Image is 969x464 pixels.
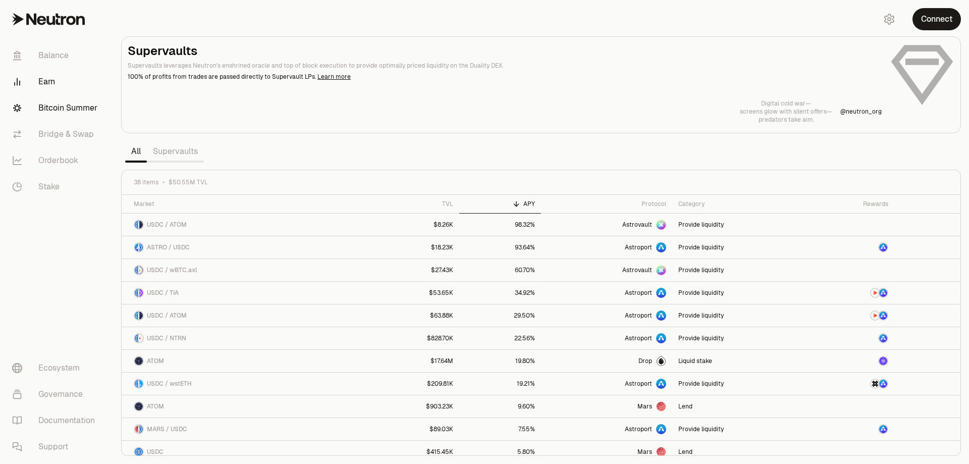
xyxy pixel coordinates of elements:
[459,441,541,463] a: 5.80%
[134,200,360,208] div: Market
[135,221,138,229] img: USDC Logo
[879,312,887,320] img: ASTRO Logo
[4,95,109,121] a: Bitcoin Summer
[122,327,366,349] a: USDC LogoNTRN LogoUSDC / NTRN
[541,304,672,327] a: Astroport
[147,141,204,162] a: Supervaults
[459,395,541,418] a: 9.60%
[317,73,351,81] a: Learn more
[740,99,832,108] p: Digital cold war—
[366,327,460,349] a: $828.70K
[147,312,187,320] span: USDC / ATOM
[135,380,138,388] img: USDC Logo
[672,214,807,236] a: Provide liquidity
[807,327,894,349] a: ASTRO Logo
[366,259,460,281] a: $27.43K
[625,243,652,251] span: Astroport
[139,380,143,388] img: wstETH Logo
[135,425,138,433] img: MARS Logo
[122,236,366,259] a: ASTRO LogoUSDC LogoASTRO / USDC
[840,108,882,116] p: @ neutron_org
[637,448,652,456] span: Mars
[125,141,147,162] a: All
[122,214,366,236] a: USDC LogoATOM LogoUSDC / ATOM
[740,108,832,116] p: screens glow with silent offers—
[541,373,672,395] a: Astroport
[135,312,138,320] img: USDC Logo
[139,289,143,297] img: TIA Logo
[625,312,652,320] span: Astroport
[625,289,652,297] span: Astroport
[541,350,672,372] a: Drop
[122,441,366,463] a: USDC LogoUSDC
[840,108,882,116] a: @neutron_org
[912,8,961,30] button: Connect
[740,99,832,124] a: Digital cold war—screens glow with silent offers—predators take aim.
[459,214,541,236] a: 98.32%
[541,282,672,304] a: Astroport
[139,266,143,274] img: wBTC.axl Logo
[459,327,541,349] a: 22.56%
[459,418,541,440] a: 7.55%
[459,282,541,304] a: 34.92%
[139,425,143,433] img: USDC Logo
[147,357,164,365] span: ATOM
[128,61,882,70] p: Supervaults leverages Neutron's enshrined oracle and top of block execution to provide optimally ...
[139,221,143,229] img: ATOM Logo
[4,42,109,69] a: Balance
[139,334,143,342] img: NTRN Logo
[672,259,807,281] a: Provide liquidity
[459,350,541,372] a: 19.80%
[135,266,138,274] img: USDC Logo
[135,334,138,342] img: USDC Logo
[807,282,894,304] a: NTRN LogoASTRO Logo
[678,200,801,208] div: Category
[622,221,652,229] span: Astrovault
[4,381,109,407] a: Governance
[4,121,109,147] a: Bridge & Swap
[740,116,832,124] p: predators take aim.
[122,395,366,418] a: ATOM LogoATOM
[147,243,190,251] span: ASTRO / USDC
[169,178,208,186] span: $50.55M TVL
[625,380,652,388] span: Astroport
[541,441,672,463] a: Mars
[4,355,109,381] a: Ecosystem
[122,259,366,281] a: USDC LogowBTC.axl LogoUSDC / wBTC.axl
[672,327,807,349] a: Provide liquidity
[135,289,138,297] img: USDC Logo
[541,418,672,440] a: Astroport
[541,259,672,281] a: Astrovault
[366,304,460,327] a: $63.88K
[135,243,138,251] img: ASTRO Logo
[366,282,460,304] a: $53.65K
[459,236,541,259] a: 93.64%
[879,380,887,388] img: ASTRO Logo
[128,43,882,59] h2: Supervaults
[672,395,807,418] a: Lend
[638,357,652,365] span: Drop
[134,178,158,186] span: 38 items
[366,418,460,440] a: $89.03K
[807,236,894,259] a: ASTRO Logo
[672,441,807,463] a: Lend
[871,289,879,297] img: NTRN Logo
[135,448,143,456] img: USDC Logo
[4,434,109,460] a: Support
[122,350,366,372] a: ATOM LogoATOM
[128,72,882,81] p: 100% of profits from trades are passed directly to Supervault LPs.
[366,236,460,259] a: $18.23K
[147,221,187,229] span: USDC / ATOM
[366,350,460,372] a: $17.64M
[622,266,652,274] span: Astrovault
[807,373,894,395] a: AXL LogoASTRO Logo
[139,312,143,320] img: ATOM Logo
[625,334,652,342] span: Astroport
[366,395,460,418] a: $903.23K
[672,350,807,372] a: Liquid stake
[135,402,143,410] img: ATOM Logo
[147,448,164,456] span: USDC
[139,243,143,251] img: USDC Logo
[122,418,366,440] a: MARS LogoUSDC LogoMARS / USDC
[871,380,879,388] img: AXL Logo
